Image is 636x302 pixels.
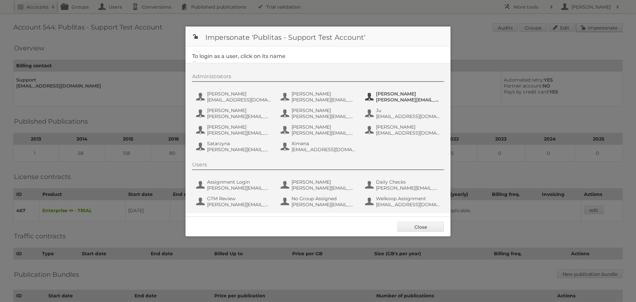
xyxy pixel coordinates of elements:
[195,140,273,153] button: Satarzyna [PERSON_NAME][EMAIL_ADDRESS][DOMAIN_NAME]
[376,91,440,97] span: [PERSON_NAME]
[376,202,440,208] span: [EMAIL_ADDRESS][DOMAIN_NAME]
[291,141,356,147] span: Ximena
[207,97,271,103] span: [EMAIL_ADDRESS][DOMAIN_NAME]
[207,130,271,136] span: [PERSON_NAME][EMAIL_ADDRESS][DOMAIN_NAME]
[364,123,442,137] button: [PERSON_NAME] [EMAIL_ADDRESS][DOMAIN_NAME]
[291,202,356,208] span: [PERSON_NAME][EMAIL_ADDRESS][DOMAIN_NAME]
[364,107,442,120] button: Ju [EMAIL_ADDRESS][DOMAIN_NAME]
[195,90,273,103] button: [PERSON_NAME] [EMAIL_ADDRESS][DOMAIN_NAME]
[192,53,286,59] legend: To login as a user, click on its name
[291,107,356,113] span: [PERSON_NAME]
[192,73,444,82] div: Administrators
[280,90,358,103] button: [PERSON_NAME] [PERSON_NAME][EMAIL_ADDRESS][DOMAIN_NAME]
[195,195,273,208] button: GTM Review [PERSON_NAME][EMAIL_ADDRESS][DOMAIN_NAME]
[280,195,358,208] button: No Group Assigned [PERSON_NAME][EMAIL_ADDRESS][DOMAIN_NAME]
[280,107,358,120] button: [PERSON_NAME] [PERSON_NAME][EMAIL_ADDRESS][DOMAIN_NAME]
[291,124,356,130] span: [PERSON_NAME]
[280,178,358,192] button: [PERSON_NAME] [PERSON_NAME][EMAIL_ADDRESS][DOMAIN_NAME]
[291,130,356,136] span: [PERSON_NAME][EMAIL_ADDRESS][DOMAIN_NAME]
[376,130,440,136] span: [EMAIL_ADDRESS][DOMAIN_NAME]
[376,179,440,185] span: Daily Checks
[185,27,450,46] h1: Impersonate 'Publitas - Support Test Account'
[195,123,273,137] button: [PERSON_NAME] [PERSON_NAME][EMAIL_ADDRESS][DOMAIN_NAME]
[207,202,271,208] span: [PERSON_NAME][EMAIL_ADDRESS][DOMAIN_NAME]
[207,124,271,130] span: [PERSON_NAME]
[195,107,273,120] button: [PERSON_NAME] [PERSON_NAME][EMAIL_ADDRESS][DOMAIN_NAME]
[207,107,271,113] span: [PERSON_NAME]
[207,196,271,202] span: GTM Review
[207,113,271,119] span: [PERSON_NAME][EMAIL_ADDRESS][DOMAIN_NAME]
[195,178,273,192] button: Assignment Login [PERSON_NAME][EMAIL_ADDRESS][DOMAIN_NAME]
[376,107,440,113] span: Ju
[291,113,356,119] span: [PERSON_NAME][EMAIL_ADDRESS][DOMAIN_NAME]
[280,140,358,153] button: Ximena [EMAIL_ADDRESS][DOMAIN_NAME]
[291,196,356,202] span: No Group Assigned
[207,141,271,147] span: Satarzyna
[291,147,356,152] span: [EMAIL_ADDRESS][DOMAIN_NAME]
[207,91,271,97] span: [PERSON_NAME]
[376,97,440,103] span: [PERSON_NAME][EMAIL_ADDRESS][DOMAIN_NAME]
[280,123,358,137] button: [PERSON_NAME] [PERSON_NAME][EMAIL_ADDRESS][DOMAIN_NAME]
[376,196,440,202] span: Welkoop Assignment
[291,91,356,97] span: [PERSON_NAME]
[376,113,440,119] span: [EMAIL_ADDRESS][DOMAIN_NAME]
[364,178,442,192] button: Daily Checks [PERSON_NAME][EMAIL_ADDRESS][DOMAIN_NAME]
[192,161,444,170] div: Users
[291,179,356,185] span: [PERSON_NAME]
[376,124,440,130] span: [PERSON_NAME]
[207,179,271,185] span: Assignment Login
[207,185,271,191] span: [PERSON_NAME][EMAIL_ADDRESS][DOMAIN_NAME]
[397,222,444,232] a: Close
[364,195,442,208] button: Welkoop Assignment [EMAIL_ADDRESS][DOMAIN_NAME]
[376,185,440,191] span: [PERSON_NAME][EMAIL_ADDRESS][DOMAIN_NAME]
[291,97,356,103] span: [PERSON_NAME][EMAIL_ADDRESS][DOMAIN_NAME]
[364,90,442,103] button: [PERSON_NAME] [PERSON_NAME][EMAIL_ADDRESS][DOMAIN_NAME]
[291,185,356,191] span: [PERSON_NAME][EMAIL_ADDRESS][DOMAIN_NAME]
[207,147,271,152] span: [PERSON_NAME][EMAIL_ADDRESS][DOMAIN_NAME]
